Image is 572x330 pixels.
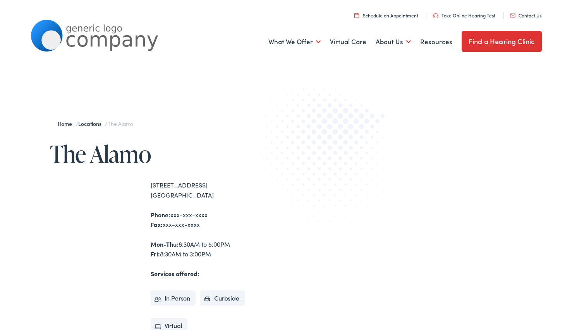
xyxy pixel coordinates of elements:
li: Curbside [200,290,245,306]
a: Resources [420,27,452,56]
a: What We Offer [268,27,321,56]
strong: Fri: [151,249,160,258]
a: Locations [78,120,105,127]
div: [STREET_ADDRESS] [GEOGRAPHIC_DATA] [151,180,286,200]
a: Home [58,120,76,127]
a: Contact Us [510,12,541,19]
a: Take Online Hearing Test [433,12,495,19]
a: Find a Hearing Clinic [462,31,542,52]
h1: The Alamo [50,141,286,167]
strong: Fax: [151,220,163,229]
img: utility icon [433,13,438,18]
img: utility icon [510,14,515,17]
li: In Person [151,290,196,306]
strong: Mon-Thu: [151,240,179,248]
a: Schedule an Appointment [354,12,418,19]
span: / / [58,120,134,127]
strong: Services offered: [151,269,199,278]
strong: Phone: [151,210,170,219]
a: Virtual Care [330,27,366,56]
div: 8:30AM to 5:00PM 8:30AM to 3:00PM [151,239,286,259]
a: About Us [376,27,411,56]
img: utility icon [354,13,359,18]
span: The Alamo [108,120,133,127]
div: xxx-xxx-xxxx xxx-xxx-xxxx [151,210,286,230]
